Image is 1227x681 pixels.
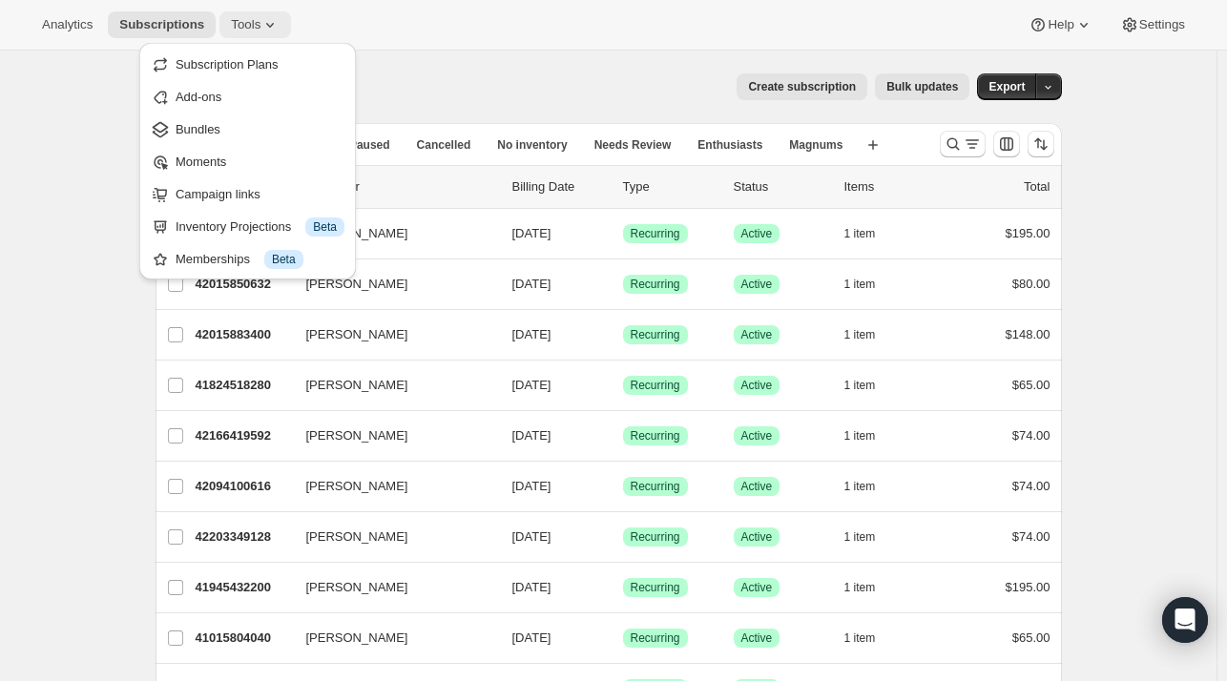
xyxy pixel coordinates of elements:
button: 1 item [844,321,897,348]
span: 1 item [844,630,876,646]
span: $65.00 [1012,630,1050,645]
span: Needs Review [594,137,672,153]
button: Campaign links [145,178,350,209]
button: [PERSON_NAME] [295,370,486,401]
span: Tools [231,17,260,32]
span: Magnums [789,137,842,153]
div: 41945432200[PERSON_NAME][DATE]SuccessRecurringSuccessActive1 item$195.00 [196,574,1050,601]
button: Bulk updates [875,73,969,100]
button: Bundles [145,113,350,144]
span: [DATE] [512,580,551,594]
span: [PERSON_NAME] [306,376,408,395]
span: Bundles [176,122,220,136]
span: [PERSON_NAME] [306,325,408,344]
span: Bulk updates [886,79,958,94]
p: Billing Date [512,177,608,196]
div: Items [844,177,940,196]
span: Active [741,630,773,646]
span: Recurring [631,529,680,545]
span: 1 item [844,327,876,342]
span: Enthusiasts [697,137,762,153]
span: Cancelled [417,137,471,153]
span: [DATE] [512,277,551,291]
span: 1 item [844,378,876,393]
button: Tools [219,11,291,38]
div: Open Intercom Messenger [1162,597,1208,643]
span: Paused [349,137,390,153]
button: Subscriptions [108,11,216,38]
span: Export [988,79,1025,94]
span: Active [741,226,773,241]
button: Search and filter results [940,131,986,157]
div: 42094100616[PERSON_NAME][DATE]SuccessRecurringSuccessActive1 item$74.00 [196,473,1050,500]
div: 41824518280[PERSON_NAME][DATE]SuccessRecurringSuccessActive1 item$65.00 [196,372,1050,399]
span: Recurring [631,479,680,494]
div: 42015883400[PERSON_NAME][DATE]SuccessRecurringSuccessActive1 item$148.00 [196,321,1050,348]
span: Settings [1139,17,1185,32]
button: Customize table column order and visibility [993,131,1020,157]
span: [DATE] [512,529,551,544]
span: 1 item [844,479,876,494]
span: Subscriptions [119,17,204,32]
button: 1 item [844,271,897,298]
div: 42166419592[PERSON_NAME][DATE]SuccessRecurringSuccessActive1 item$74.00 [196,423,1050,449]
span: 1 item [844,529,876,545]
button: 1 item [844,423,897,449]
button: Create new view [858,132,888,158]
span: Add-ons [176,90,221,104]
div: Type [623,177,718,196]
span: $195.00 [1006,580,1050,594]
span: 1 item [844,277,876,292]
button: [PERSON_NAME] [295,522,486,552]
div: 42015850632[PERSON_NAME][DATE]SuccessRecurringSuccessActive1 item$80.00 [196,271,1050,298]
span: Analytics [42,17,93,32]
span: [DATE] [512,378,551,392]
span: Active [741,479,773,494]
span: 1 item [844,428,876,444]
button: 1 item [844,473,897,500]
span: $80.00 [1012,277,1050,291]
button: [PERSON_NAME] [295,623,486,653]
button: [PERSON_NAME] [295,269,486,299]
span: [PERSON_NAME] [306,629,408,648]
span: No inventory [497,137,567,153]
button: Export [977,73,1036,100]
span: Active [741,277,773,292]
span: [PERSON_NAME] [306,477,408,496]
div: Inventory Projections [176,217,344,237]
button: 1 item [844,625,897,651]
button: Moments [145,146,350,176]
span: Campaign links [176,187,260,201]
span: Active [741,580,773,595]
p: 41824518280 [196,376,291,395]
button: [PERSON_NAME] [295,572,486,603]
span: Recurring [631,630,680,646]
span: $148.00 [1006,327,1050,341]
button: [PERSON_NAME] [295,421,486,451]
span: [PERSON_NAME] [306,578,408,597]
span: [DATE] [512,630,551,645]
div: Memberships [176,250,344,269]
p: 42166419592 [196,426,291,445]
span: 1 item [844,226,876,241]
span: [PERSON_NAME] [306,426,408,445]
div: 41015804040[PERSON_NAME][DATE]SuccessRecurringSuccessActive1 item$65.00 [196,625,1050,651]
span: 1 item [844,580,876,595]
span: $74.00 [1012,428,1050,443]
button: [PERSON_NAME] [295,218,486,249]
button: 1 item [844,524,897,550]
button: 1 item [844,372,897,399]
button: Sort the results [1028,131,1054,157]
span: Recurring [631,378,680,393]
span: Active [741,529,773,545]
span: Recurring [631,580,680,595]
span: Moments [176,155,226,169]
div: IDCustomerBilling DateTypeStatusItemsTotal [196,177,1050,196]
span: $195.00 [1006,226,1050,240]
div: 41199108232[PERSON_NAME][DATE]SuccessRecurringSuccessActive1 item$195.00 [196,220,1050,247]
span: [DATE] [512,428,551,443]
p: Total [1024,177,1050,196]
p: 41015804040 [196,629,291,648]
p: 42203349128 [196,527,291,547]
span: [DATE] [512,479,551,493]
